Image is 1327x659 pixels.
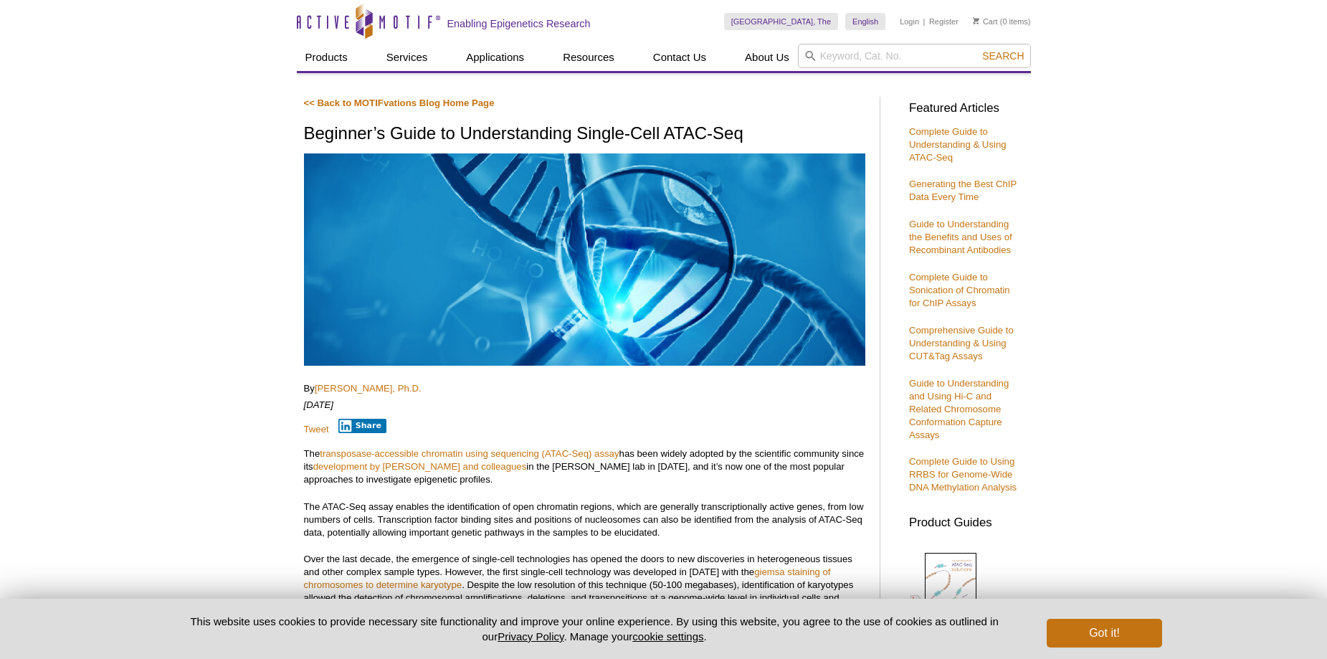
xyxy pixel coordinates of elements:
p: Over the last decade, the emergence of single-cell technologies has opened the doors to new disco... [304,553,865,617]
span: Search [982,50,1024,62]
a: Resources [554,44,623,71]
a: English [845,13,885,30]
button: Share [338,419,386,433]
a: Complete Guide to Understanding & Using ATAC-Seq [909,126,1007,163]
a: Cart [973,16,998,27]
em: [DATE] [304,399,334,410]
a: Comprehensive Guide to Understanding & Using CUT&Tag Assays [909,325,1014,361]
li: | [923,13,926,30]
p: This website uses cookies to provide necessary site functionality and improve your online experie... [166,614,1024,644]
a: Applications [457,44,533,71]
button: cookie settings [632,630,703,643]
a: Generating the Best ChIP Data Every Time [909,179,1017,202]
h1: Beginner’s Guide to Understanding Single-Cell ATAC-Seq [304,124,865,145]
a: Guide to Understanding the Benefits and Uses of Recombinant Antibodies [909,219,1012,255]
li: (0 items) [973,13,1031,30]
a: Privacy Policy [498,630,563,643]
a: Services [378,44,437,71]
img: scATAC-Seq [304,153,865,366]
h3: Featured Articles [909,103,1024,115]
a: ComprehensiveATAC-Seq Solutions [909,551,1002,650]
a: transposase-accessible chromatin using sequencing (ATAC-Seq) assay [320,448,619,459]
a: Products [297,44,356,71]
img: Your Cart [973,17,979,24]
a: Guide to Understanding and Using Hi-C and Related Chromosome Conformation Capture Assays [909,378,1009,440]
a: Tweet [304,424,329,435]
a: [GEOGRAPHIC_DATA], The [724,13,838,30]
a: Complete Guide to Sonication of Chromatin for ChIP Assays [909,272,1010,308]
p: The ATAC-Seq assay enables the identification of open chromatin regions, which are generally tran... [304,501,865,539]
p: The has been widely adopted by the scientific community since its in the [PERSON_NAME] lab in [DA... [304,447,865,486]
a: << Back to MOTIFvations Blog Home Page [304,98,495,108]
a: Register [929,16,959,27]
a: About Us [736,44,798,71]
input: Keyword, Cat. No. [798,44,1031,68]
h2: Enabling Epigenetics Research [447,17,591,30]
a: Login [900,16,919,27]
button: Got it! [1047,619,1161,648]
a: [PERSON_NAME], Ph.D. [315,383,422,394]
a: development by [PERSON_NAME] and colleagues [313,461,527,472]
a: Complete Guide to Using RRBS for Genome-Wide DNA Methylation Analysis [909,456,1017,493]
a: Contact Us [645,44,715,71]
button: Search [978,49,1028,62]
p: By [304,382,865,395]
h3: Product Guides [909,508,1024,529]
img: Comprehensive ATAC-Seq Solutions [925,553,976,620]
